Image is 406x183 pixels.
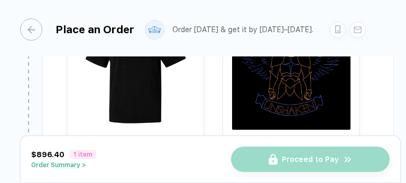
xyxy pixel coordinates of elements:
[72,3,199,130] img: 2cc7ae88-33d8-4d57-8a6e-ff758bd3f367_nt_front_1757864487785.jpg
[145,21,164,39] img: user profile
[56,23,134,36] div: Place an Order
[228,3,355,130] img: 2cc7ae88-33d8-4d57-8a6e-ff758bd3f367_design_back_1757864487793.jpg
[31,161,96,169] button: Order Summary >
[172,25,313,34] div: Order [DATE] & get it by [DATE]–[DATE].
[31,150,64,159] span: $896.40
[70,150,96,159] span: 1 item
